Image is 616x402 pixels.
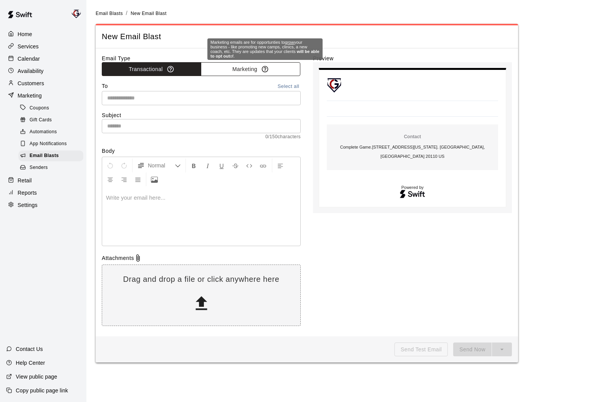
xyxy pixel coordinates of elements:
[18,30,32,38] p: Home
[18,138,86,150] a: App Notifications
[102,31,512,42] span: New Email Blast
[18,139,83,149] div: App Notifications
[229,159,242,172] button: Format Strikethrough
[30,164,48,172] span: Senders
[207,38,323,60] div: Marketing emails are for opportunties to your business - like promoting new camps, clinics, a new...
[102,274,300,285] p: Drag and drop a file or click anywhere here
[274,159,287,172] button: Left Align
[18,115,83,126] div: Gift Cards
[104,172,117,186] button: Center Align
[134,159,184,172] button: Formatting Options
[16,373,57,380] p: View public page
[72,9,81,18] img: Mike Colangelo (Owner)
[118,172,131,186] button: Right Align
[16,345,43,353] p: Contact Us
[201,159,214,172] button: Format Italics
[104,159,117,172] button: Undo
[102,147,301,155] label: Body
[102,82,108,91] label: To
[18,177,32,184] p: Retail
[126,9,128,17] li: /
[18,201,38,209] p: Settings
[18,102,86,114] a: Coupons
[399,189,426,199] img: Swift logo
[18,55,40,63] p: Calendar
[96,9,607,18] nav: breadcrumb
[6,90,80,101] a: Marketing
[6,65,80,77] a: Availability
[102,55,301,62] label: Email Type
[18,103,83,114] div: Coupons
[18,162,83,173] div: Senders
[18,162,86,174] a: Senders
[131,11,166,16] span: New Email Blast
[18,67,44,75] p: Availability
[70,6,86,22] div: Mike Colangelo (Owner)
[276,82,301,91] button: Select all
[102,254,301,262] div: Attachments
[18,150,86,162] a: Email Blasts
[330,134,495,140] p: Contact
[6,199,80,211] a: Settings
[330,142,495,161] p: Complete Game . [STREET_ADDRESS][US_STATE]. [GEOGRAPHIC_DATA], [GEOGRAPHIC_DATA] 20110 US
[285,40,294,45] u: grow
[18,92,42,99] p: Marketing
[6,175,80,186] a: Retail
[243,159,256,172] button: Insert Code
[102,111,301,119] label: Subject
[327,185,498,190] p: Powered by
[18,79,44,87] p: Customers
[16,387,68,394] p: Copy public page link
[215,159,228,172] button: Format Underline
[30,140,67,148] span: App Notifications
[6,28,80,40] a: Home
[30,116,52,124] span: Gift Cards
[30,128,57,136] span: Automations
[148,172,161,186] button: Upload Image
[313,55,512,62] label: Preview
[6,187,80,199] a: Reports
[187,159,200,172] button: Format Bold
[30,104,49,112] span: Coupons
[210,49,320,58] b: will be able to opt out
[18,126,86,138] a: Automations
[6,41,80,52] a: Services
[327,78,342,93] img: Complete Game
[201,62,300,76] button: Marketing
[102,62,201,76] button: Transactional
[16,359,45,367] p: Help Center
[18,43,39,50] p: Services
[18,127,83,137] div: Automations
[118,159,131,172] button: Redo
[257,159,270,172] button: Insert Link
[102,133,301,141] span: 0 / 150 characters
[453,342,512,357] div: split button
[96,10,123,16] a: Email Blasts
[96,11,123,16] span: Email Blasts
[18,151,83,161] div: Email Blasts
[6,78,80,89] a: Customers
[18,189,37,197] p: Reports
[148,162,175,169] span: Normal
[18,114,86,126] a: Gift Cards
[131,172,144,186] button: Justify Align
[6,53,80,65] a: Calendar
[30,152,59,160] span: Email Blasts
